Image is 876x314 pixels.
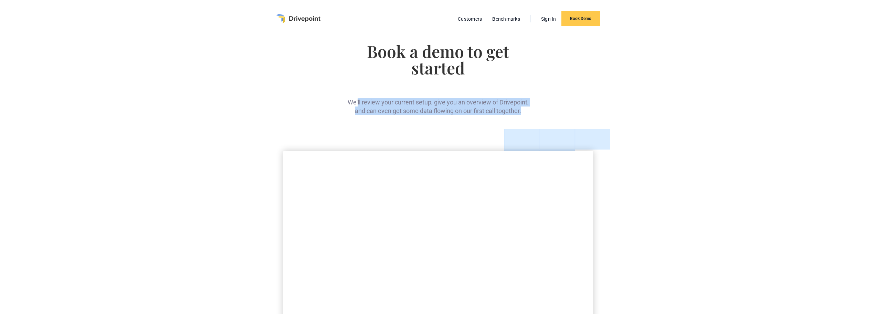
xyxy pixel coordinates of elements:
[454,14,485,23] a: Customers
[489,14,524,23] a: Benchmarks
[538,14,560,23] a: Sign In
[752,234,876,314] div: Widget de chat
[752,234,876,314] iframe: Chat Widget
[346,43,530,76] h1: Book a demo to get started
[346,87,530,115] div: We'll review your current setup, give you an overview of Drivepoint, and can even get some data f...
[561,11,600,26] a: Book Demo
[276,14,320,23] a: home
